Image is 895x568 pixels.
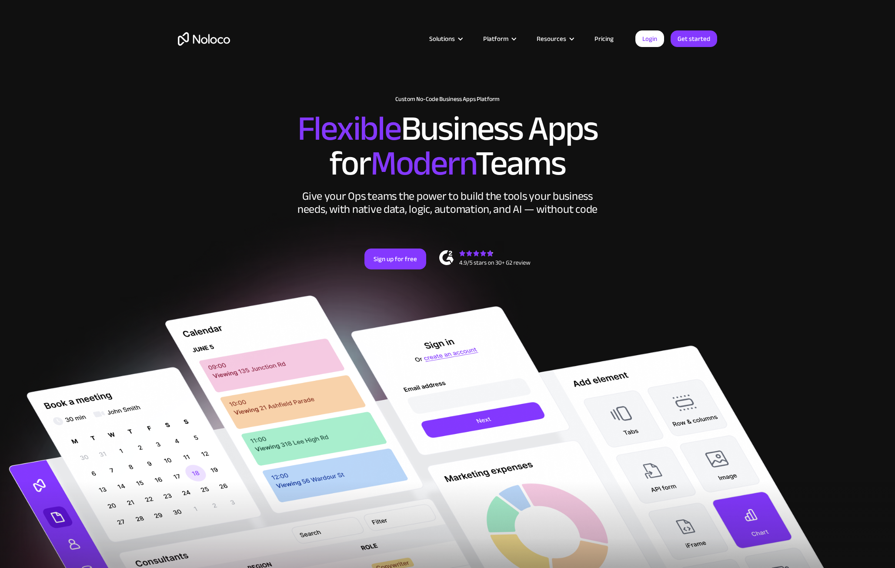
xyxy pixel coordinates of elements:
[178,32,230,46] a: home
[295,190,600,216] div: Give your Ops teams the power to build the tools your business needs, with native data, logic, au...
[371,131,475,196] span: Modern
[483,33,508,44] div: Platform
[584,33,624,44] a: Pricing
[472,33,526,44] div: Platform
[178,96,717,103] h1: Custom No-Code Business Apps Platform
[297,96,401,161] span: Flexible
[178,111,717,181] h2: Business Apps for Teams
[635,30,664,47] a: Login
[364,249,426,269] a: Sign up for free
[429,33,455,44] div: Solutions
[537,33,566,44] div: Resources
[671,30,717,47] a: Get started
[418,33,472,44] div: Solutions
[526,33,584,44] div: Resources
